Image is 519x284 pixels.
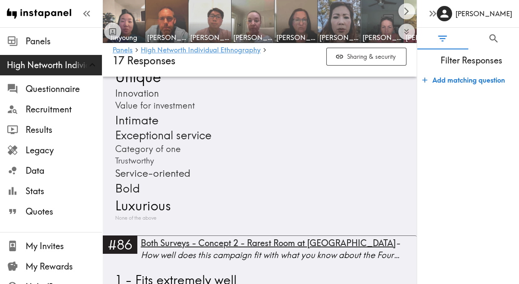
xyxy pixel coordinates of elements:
span: Innovation [113,87,159,100]
span: [PERSON_NAME] [147,33,186,42]
a: #86Both Surveys - Concept 2 - Rarest Room at [GEOGRAPHIC_DATA]-How well does this campaign fit wi... [102,235,417,268]
span: Results [26,124,102,136]
span: Intimate [113,112,159,128]
button: Scroll right [398,3,415,20]
span: Unique [113,67,161,87]
span: Stats [26,185,102,197]
span: Bold [113,180,140,196]
span: [PERSON_NAME] [276,33,316,42]
span: Filter Responses [424,55,519,66]
span: Recruitment [26,103,102,115]
span: My Rewards [26,261,102,273]
span: High Networth Individual Ethnography [7,59,102,71]
span: Trustworthy [113,155,154,166]
span: Exceptional service [113,128,212,143]
span: Quotes [26,206,102,218]
button: Filter Responses [417,28,468,49]
span: 17 Responses [113,55,175,67]
span: [PERSON_NAME] [362,33,402,42]
span: Both Surveys - Concept 2 - Rarest Room at [GEOGRAPHIC_DATA] [141,238,396,248]
span: Jinyoung [104,33,143,42]
span: Service-oriented [113,166,191,180]
button: Toggle between responses and questions [104,23,121,40]
span: Data [26,165,102,177]
h6: [PERSON_NAME] [455,9,512,18]
button: Sharing & security [326,48,406,66]
span: Category of one [113,143,181,155]
button: Add matching question [419,72,508,89]
span: Legacy [26,144,102,156]
span: Questionnaire [26,83,102,95]
a: High Networth Individual Ethnography [141,46,261,55]
span: My Invites [26,240,102,252]
span: [PERSON_NAME] [190,33,229,42]
span: [PERSON_NAME] [319,33,359,42]
div: #86 [102,235,137,253]
span: Value for investment [113,100,195,112]
div: - How well does this campaign fit with what you know about the Four Seasons portfolio? [141,237,417,261]
span: Luxurious [113,196,171,214]
a: Panels [113,46,133,55]
span: [PERSON_NAME] [233,33,273,42]
button: Expand to show all items [398,23,415,40]
span: None of the above [113,214,157,222]
span: Search [488,33,499,44]
span: Panels [26,35,102,47]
